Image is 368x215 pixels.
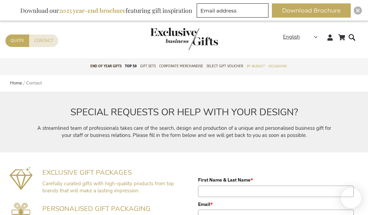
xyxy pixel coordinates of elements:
[59,6,126,15] b: 2025 year-end brochure
[10,80,22,86] a: Home
[159,63,203,70] span: Corporate Merchandise
[150,28,218,50] img: Exclusive Business gifts logo
[283,33,300,41] span: English
[207,63,243,70] span: Select Gift Voucher
[272,3,351,18] button: Download Brochure
[26,80,42,86] strong: Contact
[198,176,354,184] label: First Name & Last Name
[356,8,360,13] img: Close
[341,188,361,208] iframe: belco-activator-frame
[283,33,322,41] div: English
[246,63,265,70] span: By Budget
[140,63,156,70] span: Gift Sets
[150,28,184,50] a: store logo
[42,180,174,194] span: Carefully curated gifts with high-quality products from top brands that will make a lasting impre...
[90,63,122,70] span: End of year gifts
[17,3,195,18] div: Download our featuring gift inspiration
[198,200,354,208] label: Email
[197,3,270,20] form: marketing offers and promotions
[42,168,132,177] span: EXCLUSIVE GIFT PACKAGES
[5,34,29,47] a: Quote
[42,204,151,213] span: PERSONALISED GIFT PACKAGING
[29,34,58,47] a: Contact
[354,6,362,15] div: Close
[197,3,268,18] input: Email address
[37,107,331,118] h2: SPECIAL REQUESTS OR HELP WITH YOUR DESIGN?
[37,125,331,139] p: A streamlined team of professionals takes care of the search, design and production of a unique a...
[268,63,286,70] span: Occasions
[9,166,33,190] img: Exclusieve geschenkpakketten mét impact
